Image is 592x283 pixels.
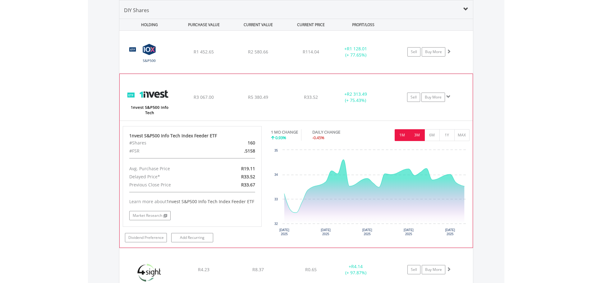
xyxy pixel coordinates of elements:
[275,135,286,140] span: 0.93%
[123,82,176,119] img: EQU.ZA.ETF5IT.png
[241,174,255,180] span: R33.52
[122,39,176,72] img: EQU.ZA.CSP500.png
[129,199,255,205] div: Learn more about
[215,147,260,155] div: .5158
[407,93,420,102] a: Sell
[125,139,215,147] div: #Shares
[274,222,278,226] text: 32
[347,46,367,52] span: R1 128.01
[125,147,215,155] div: #FSR
[241,166,255,171] span: R19.11
[248,94,268,100] span: R5 380.49
[286,19,335,30] div: CURRENT PRICE
[424,129,440,141] button: 6M
[333,46,379,58] div: + (+ 77.65%)
[120,19,176,30] div: HOLDING
[198,267,209,272] span: R4.23
[248,49,268,55] span: R2 580.66
[271,147,470,240] div: Chart. Highcharts interactive chart.
[271,129,298,135] div: 1 MO CHANGE
[422,47,445,57] a: Buy More
[445,228,455,236] text: [DATE] 2025
[125,173,215,181] div: Delayed Price*
[125,181,215,189] div: Previous Close Price
[194,94,214,100] span: R3 067.00
[274,198,278,201] text: 33
[312,135,324,140] span: -0.45%
[274,149,278,152] text: 35
[129,211,171,220] a: Market Research
[125,165,215,173] div: Avg. Purchase Price
[129,133,255,139] div: 1nvest S&P500 Info Tech Index Feeder ETF
[125,233,167,242] a: Dividend Preference
[404,228,414,236] text: [DATE] 2025
[171,233,213,242] a: Add Recurring
[362,228,372,236] text: [DATE] 2025
[312,129,362,135] div: DAILY CHANGE
[305,267,317,272] span: R0.65
[303,49,319,55] span: R114.04
[167,199,254,204] span: 1nvest S&P500 Info Tech Index Feeder ETF
[422,265,445,274] a: Buy More
[124,7,149,14] span: DIY Shares
[241,182,255,188] span: R33.67
[410,129,425,141] button: 3M
[271,147,469,240] svg: Interactive chart
[395,129,410,141] button: 1M
[439,129,455,141] button: 1Y
[407,47,420,57] a: Sell
[421,93,445,102] a: Buy More
[232,19,285,30] div: CURRENT VALUE
[304,94,318,100] span: R33.52
[194,49,214,55] span: R1 452.65
[252,267,264,272] span: R8.37
[332,91,379,103] div: + (+ 75.43%)
[279,228,289,236] text: [DATE] 2025
[454,129,470,141] button: MAX
[407,265,420,274] a: Sell
[274,173,278,176] text: 34
[321,228,331,236] text: [DATE] 2025
[337,19,390,30] div: PROFIT/LOSS
[215,139,260,147] div: 160
[333,263,379,276] div: + (+ 97.87%)
[351,263,363,269] span: R4.14
[347,91,367,97] span: R2 313.49
[177,19,231,30] div: PURCHASE VALUE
